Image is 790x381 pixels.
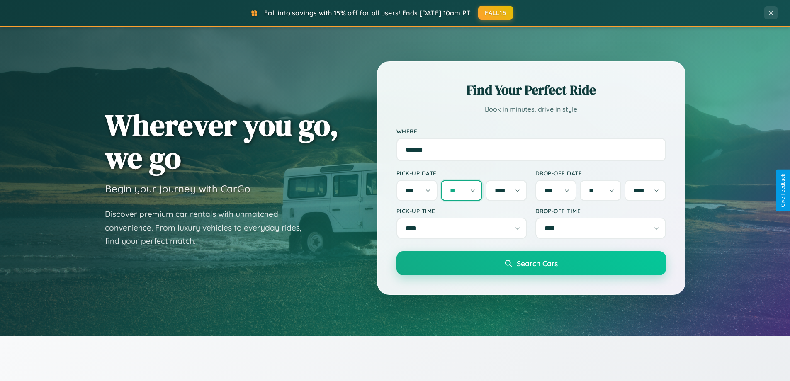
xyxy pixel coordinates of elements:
[396,128,666,135] label: Where
[396,251,666,275] button: Search Cars
[396,207,527,214] label: Pick-up Time
[535,207,666,214] label: Drop-off Time
[517,259,558,268] span: Search Cars
[105,207,312,248] p: Discover premium car rentals with unmatched convenience. From luxury vehicles to everyday rides, ...
[396,81,666,99] h2: Find Your Perfect Ride
[396,103,666,115] p: Book in minutes, drive in style
[264,9,472,17] span: Fall into savings with 15% off for all users! Ends [DATE] 10am PT.
[105,109,339,174] h1: Wherever you go, we go
[535,170,666,177] label: Drop-off Date
[105,182,250,195] h3: Begin your journey with CarGo
[396,170,527,177] label: Pick-up Date
[780,174,786,207] div: Give Feedback
[478,6,513,20] button: FALL15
